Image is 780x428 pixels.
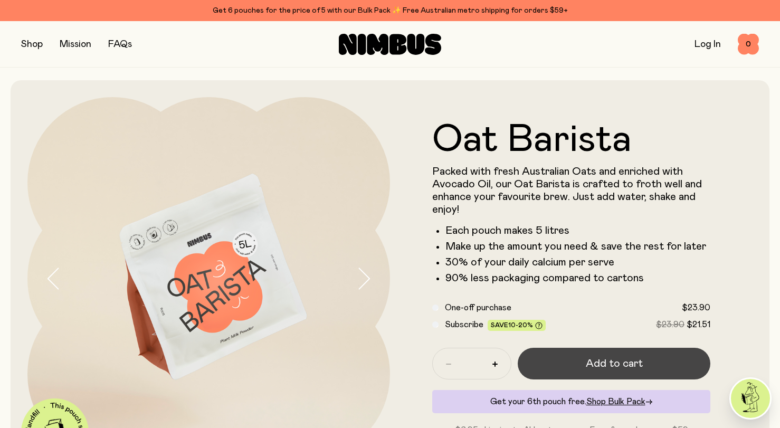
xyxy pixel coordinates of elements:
[432,121,710,159] h1: Oat Barista
[731,379,770,418] img: agent
[586,397,645,406] span: Shop Bulk Pack
[518,348,710,379] button: Add to cart
[445,240,710,253] li: Make up the amount you need & save the rest for later
[445,303,511,312] span: One-off purchase
[586,356,643,371] span: Add to cart
[738,34,759,55] button: 0
[491,322,543,330] span: Save
[108,40,132,49] a: FAQs
[687,320,710,329] span: $21.51
[445,224,710,237] li: Each pouch makes 5 litres
[445,320,483,329] span: Subscribe
[682,303,710,312] span: $23.90
[586,397,653,406] a: Shop Bulk Pack→
[445,272,710,284] li: 90% less packaging compared to cartons
[21,4,759,17] div: Get 6 pouches for the price of 5 with our Bulk Pack ✨ Free Australian metro shipping for orders $59+
[60,40,91,49] a: Mission
[432,165,710,216] p: Packed with fresh Australian Oats and enriched with Avocado Oil, our Oat Barista is crafted to fr...
[445,256,710,269] li: 30% of your daily calcium per serve
[432,390,710,413] div: Get your 6th pouch free.
[508,322,533,328] span: 10-20%
[695,40,721,49] a: Log In
[656,320,684,329] span: $23.90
